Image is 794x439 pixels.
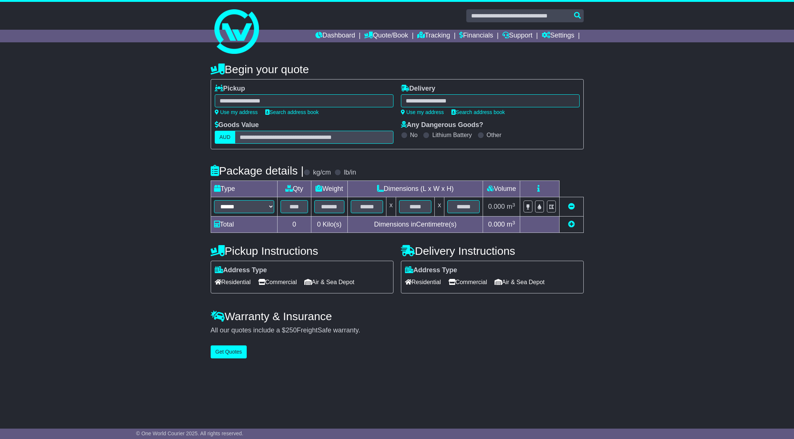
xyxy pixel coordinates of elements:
[215,121,259,129] label: Goods Value
[215,85,245,93] label: Pickup
[405,266,457,274] label: Address Type
[448,276,487,288] span: Commercial
[417,30,450,42] a: Tracking
[507,203,515,210] span: m
[568,203,575,210] a: Remove this item
[317,221,321,228] span: 0
[258,276,297,288] span: Commercial
[278,217,311,233] td: 0
[386,197,396,217] td: x
[432,131,472,139] label: Lithium Battery
[211,217,278,233] td: Total
[215,266,267,274] label: Address Type
[304,276,354,288] span: Air & Sea Depot
[286,326,297,334] span: 250
[211,63,584,75] h4: Begin your quote
[347,217,483,233] td: Dimensions in Centimetre(s)
[313,169,331,177] label: kg/cm
[211,326,584,335] div: All our quotes include a $ FreightSafe warranty.
[542,30,574,42] a: Settings
[451,109,505,115] a: Search address book
[215,276,251,288] span: Residential
[502,30,532,42] a: Support
[435,197,444,217] td: x
[401,85,435,93] label: Delivery
[211,310,584,322] h4: Warranty & Insurance
[265,109,319,115] a: Search address book
[215,109,258,115] a: Use my address
[488,221,505,228] span: 0.000
[364,30,408,42] a: Quote/Book
[278,181,311,197] td: Qty
[401,121,483,129] label: Any Dangerous Goods?
[211,345,247,358] button: Get Quotes
[512,202,515,208] sup: 3
[401,109,444,115] a: Use my address
[405,276,441,288] span: Residential
[512,220,515,225] sup: 3
[344,169,356,177] label: lb/in
[410,131,418,139] label: No
[215,131,236,144] label: AUD
[211,181,278,197] td: Type
[211,165,304,177] h4: Package details |
[495,276,545,288] span: Air & Sea Depot
[311,217,347,233] td: Kilo(s)
[315,30,355,42] a: Dashboard
[136,430,243,436] span: © One World Courier 2025. All rights reserved.
[311,181,347,197] td: Weight
[347,181,483,197] td: Dimensions (L x W x H)
[483,181,520,197] td: Volume
[487,131,502,139] label: Other
[507,221,515,228] span: m
[488,203,505,210] span: 0.000
[211,245,393,257] h4: Pickup Instructions
[568,221,575,228] a: Add new item
[401,245,584,257] h4: Delivery Instructions
[459,30,493,42] a: Financials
